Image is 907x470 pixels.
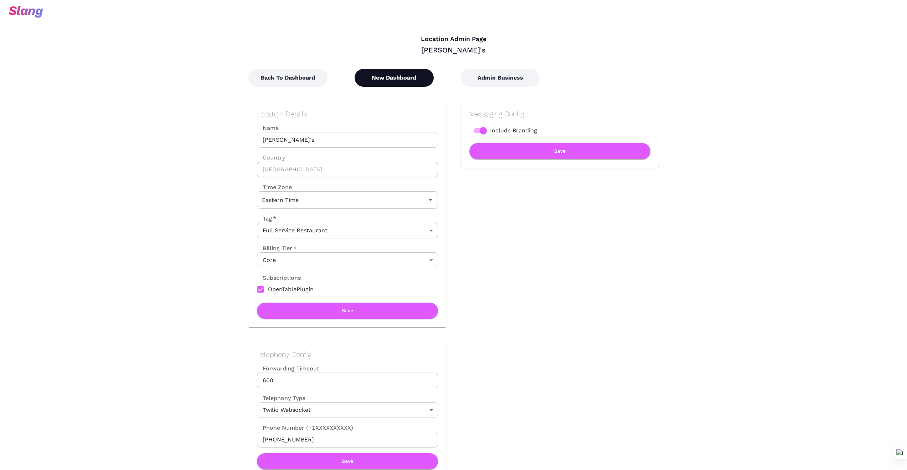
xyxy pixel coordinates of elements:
[490,126,537,135] span: Include Branding
[469,110,650,118] h2: Messaging Config
[257,244,297,252] label: Billing Tier
[248,35,659,43] h4: Location Admin Page
[257,364,438,373] label: Forwarding Timeout
[257,394,305,402] label: Telephony Type
[355,74,434,81] a: New Dashboard
[9,6,43,18] img: svg+xml;base64,PHN2ZyB3aWR0aD0iOTciIGhlaWdodD0iMzQiIHZpZXdCb3g9IjAgMCA5NyAzNCIgZmlsbD0ibm9uZSIgeG...
[257,223,438,238] div: Full Service Restaurant
[257,153,438,162] label: Country
[257,252,438,268] div: Core
[268,285,314,294] span: OpenTablePlugin
[257,110,438,118] h2: Location Details
[461,69,540,87] button: Admin Business
[248,69,328,87] button: Back To Dashboard
[257,183,438,191] label: Time Zone
[355,69,434,87] button: New Dashboard
[257,350,438,359] h2: Telephony Config
[257,214,276,223] label: Tag
[257,124,438,132] label: Name
[461,74,540,81] a: Admin Business
[248,74,328,81] a: Back To Dashboard
[248,45,659,55] div: [PERSON_NAME]'s
[257,274,301,282] label: Subscriptions
[426,195,436,205] button: Open
[257,402,438,418] div: Twilio Websocket
[257,453,438,469] button: Save
[257,303,438,319] button: Save
[257,424,438,432] label: Phone Number (+1XXXXXXXXXX)
[469,143,650,159] button: Save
